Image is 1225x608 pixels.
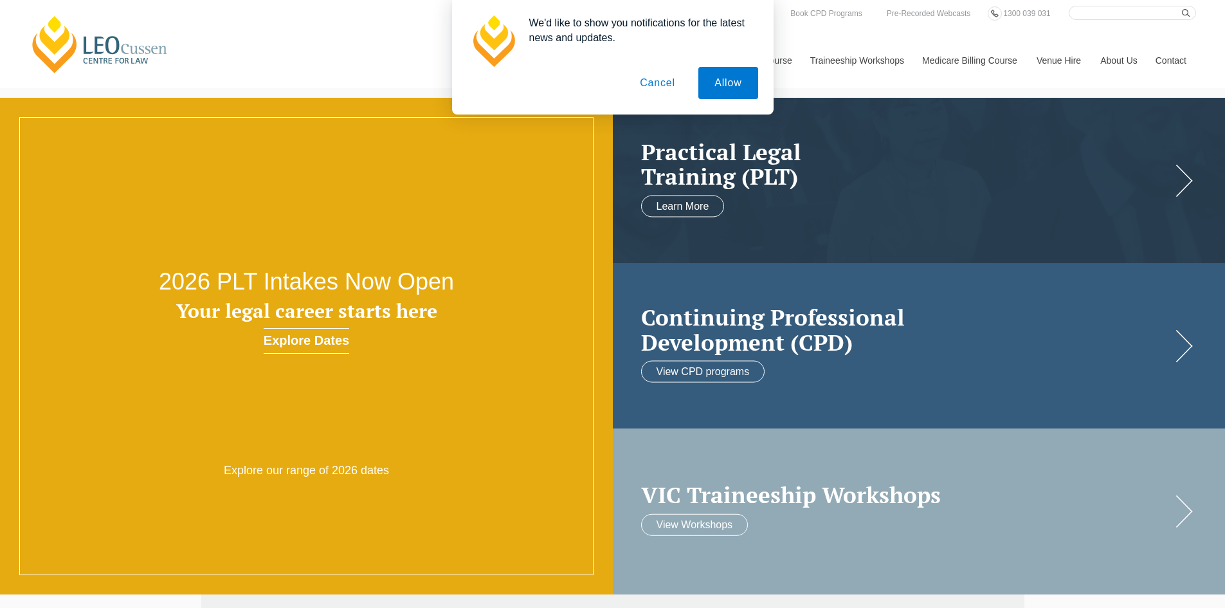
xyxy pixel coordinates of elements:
[123,300,491,322] h3: Your legal career starts here
[123,269,491,295] h2: 2026 PLT Intakes Now Open
[641,513,749,535] a: View Workshops
[467,15,519,67] img: notification icon
[264,328,349,354] a: Explore Dates
[641,305,1172,355] h2: Continuing Professional Development (CPD)
[641,139,1172,189] h2: Practical Legal Training (PLT)
[641,305,1172,355] a: Continuing ProfessionalDevelopment (CPD)
[184,463,429,478] p: Explore our range of 2026 dates
[519,15,758,45] div: We'd like to show you notifications for the latest news and updates.
[641,139,1172,189] a: Practical LegalTraining (PLT)
[641,483,1172,508] a: VIC Traineeship Workshops
[641,195,725,217] a: Learn More
[624,67,691,99] button: Cancel
[641,361,765,383] a: View CPD programs
[698,67,758,99] button: Allow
